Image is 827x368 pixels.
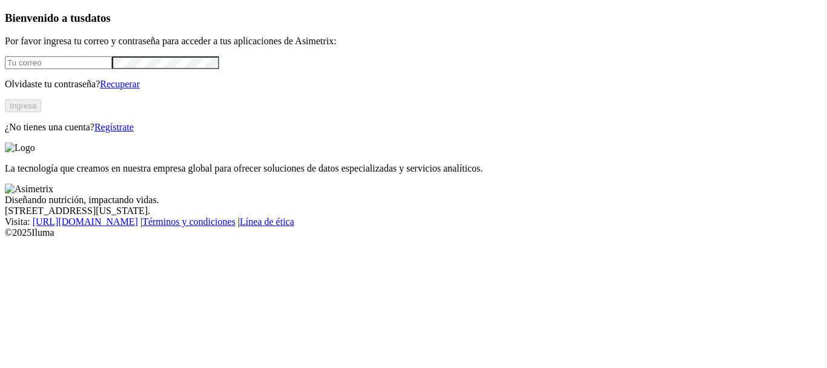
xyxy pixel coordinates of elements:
div: Visita : | | [5,216,822,227]
p: Olvidaste tu contraseña? [5,79,822,90]
p: La tecnología que creamos en nuestra empresa global para ofrecer soluciones de datos especializad... [5,163,822,174]
a: Términos y condiciones [142,216,236,227]
a: Recuperar [100,79,140,89]
button: Ingresa [5,99,41,112]
a: Regístrate [94,122,134,132]
img: Asimetrix [5,184,53,195]
div: Diseñando nutrición, impactando vidas. [5,195,822,206]
p: ¿No tienes una cuenta? [5,122,822,133]
a: [URL][DOMAIN_NAME] [33,216,138,227]
input: Tu correo [5,56,112,69]
div: [STREET_ADDRESS][US_STATE]. [5,206,822,216]
a: Línea de ética [240,216,294,227]
p: Por favor ingresa tu correo y contraseña para acceder a tus aplicaciones de Asimetrix: [5,36,822,47]
span: datos [85,12,111,24]
div: © 2025 Iluma [5,227,822,238]
h3: Bienvenido a tus [5,12,822,25]
img: Logo [5,142,35,153]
